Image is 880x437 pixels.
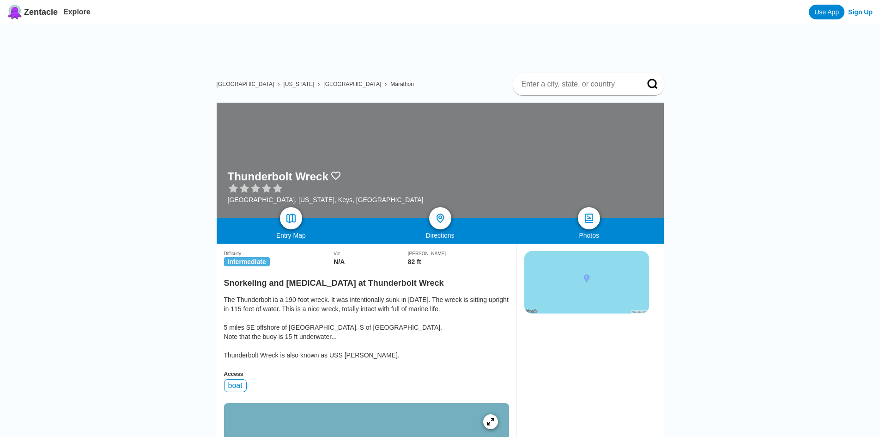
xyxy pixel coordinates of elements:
[318,81,320,87] span: ›
[365,232,515,239] div: Directions
[390,81,414,87] a: Marathon
[524,251,649,314] img: static
[280,207,302,229] a: map
[7,5,22,19] img: Zentacle logo
[515,232,664,239] div: Photos
[583,213,595,224] img: photos
[334,251,408,256] div: Viz
[435,213,446,224] img: directions
[385,81,387,87] span: ›
[217,81,274,87] a: [GEOGRAPHIC_DATA]
[809,5,844,19] a: Use App
[24,7,58,17] span: Zentacle
[224,371,509,377] div: Access
[228,196,424,203] div: [GEOGRAPHIC_DATA], [US_STATE], Keys, [GEOGRAPHIC_DATA]
[224,379,247,392] div: boat
[228,170,328,183] h1: Thunderbolt Wreck
[63,8,91,16] a: Explore
[521,80,634,89] input: Enter a city, state, or country
[285,213,297,224] img: map
[224,295,509,360] div: The Thunderbolt ia a 190-foot wreck. It was intentionally sunk in [DATE]. The wreck is sitting up...
[578,207,600,229] a: photos
[334,258,408,265] div: N/A
[217,232,366,239] div: Entry Map
[224,257,270,266] span: intermediate
[224,251,334,256] div: Difficulty
[408,251,509,256] div: [PERSON_NAME]
[278,81,279,87] span: ›
[7,5,58,19] a: Zentacle logoZentacle
[323,81,381,87] a: [GEOGRAPHIC_DATA]
[224,273,509,288] h2: Snorkeling and [MEDICAL_DATA] at Thunderbolt Wreck
[848,8,873,16] a: Sign Up
[408,258,509,265] div: 82 ft
[283,81,314,87] a: [US_STATE]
